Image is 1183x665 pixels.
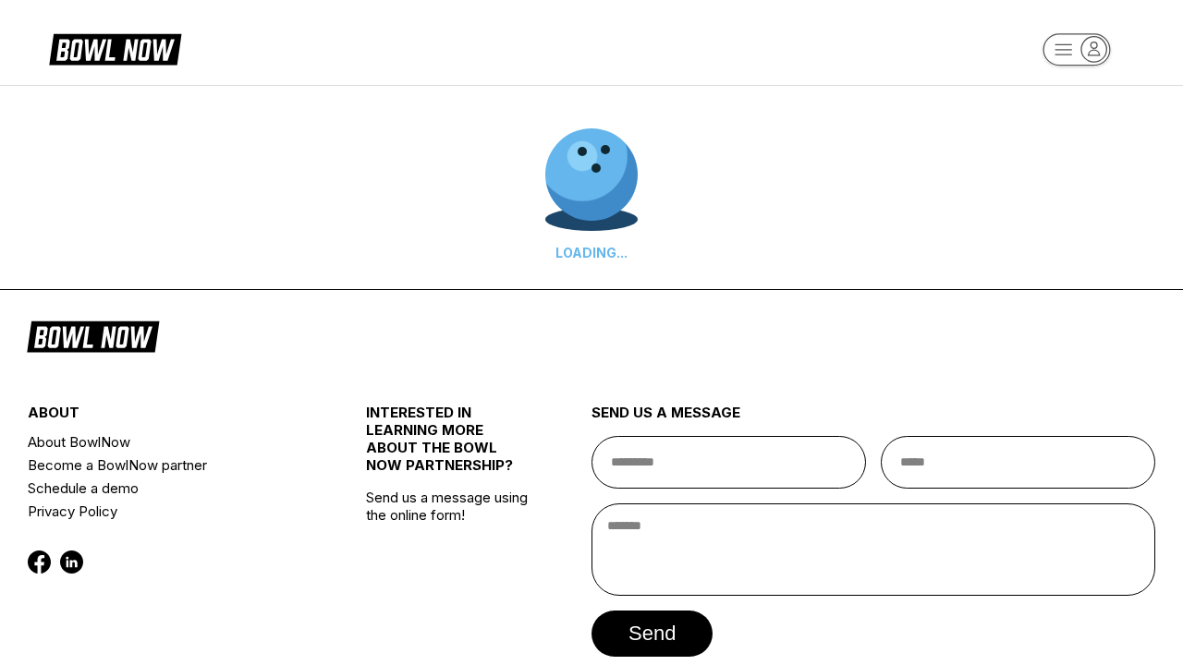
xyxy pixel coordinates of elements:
[591,611,713,657] button: send
[366,404,535,489] div: INTERESTED IN LEARNING MORE ABOUT THE BOWL NOW PARTNERSHIP?
[28,430,310,453] a: About BowlNow
[591,404,1155,436] div: send us a message
[28,404,310,430] div: about
[545,245,638,260] div: LOADING...
[28,453,310,477] a: Become a BowlNow partner
[28,477,310,500] a: Schedule a demo
[28,500,310,523] a: Privacy Policy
